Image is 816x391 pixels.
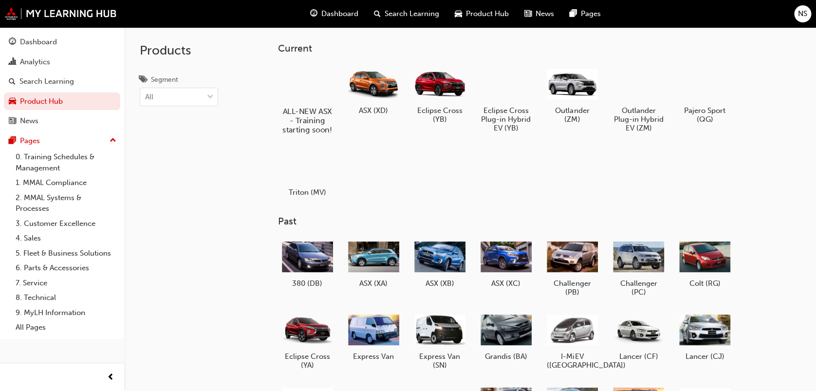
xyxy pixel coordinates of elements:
[477,308,535,365] a: Grandis (BA)
[12,231,120,246] a: 4. Sales
[145,92,153,103] div: All
[562,4,609,24] a: pages-iconPages
[675,62,734,127] a: Pajero Sport (QG)
[12,246,120,261] a: 5. Fleet & Business Solutions
[344,235,403,292] a: ASX (XA)
[302,4,366,24] a: guage-iconDashboard
[679,279,730,288] h5: Colt (RG)
[12,276,120,291] a: 7. Service
[613,106,664,132] h5: Outlander Plug-in Hybrid EV (ZM)
[481,352,532,361] h5: Grandis (BA)
[282,279,333,288] h5: 380 (DB)
[9,137,16,146] span: pages-icon
[481,279,532,288] h5: ASX (XC)
[4,53,120,71] a: Analytics
[9,38,16,47] span: guage-icon
[477,62,535,136] a: Eclipse Cross Plug-in Hybrid EV (YB)
[310,8,317,20] span: guage-icon
[524,8,532,20] span: news-icon
[344,308,403,365] a: Express Van
[447,4,517,24] a: car-iconProduct Hub
[5,7,117,20] img: mmal
[12,216,120,231] a: 3. Customer Excellence
[140,43,218,58] h2: Products
[547,352,598,370] h5: I-MiEV ([GEOGRAPHIC_DATA])
[543,235,601,300] a: Challenger (PB)
[4,31,120,132] button: DashboardAnalyticsSearch LearningProduct HubNews
[282,188,333,197] h5: Triton (MV)
[536,8,554,19] span: News
[543,308,601,373] a: I-MiEV ([GEOGRAPHIC_DATA])
[581,8,601,19] span: Pages
[675,308,734,365] a: Lancer (CJ)
[414,352,465,370] h5: Express Van (SN)
[348,106,399,115] h5: ASX (XD)
[20,135,40,147] div: Pages
[4,132,120,150] button: Pages
[609,62,668,136] a: Outlander Plug-in Hybrid EV (ZM)
[609,235,668,300] a: Challenger (PC)
[12,190,120,216] a: 2. MMAL Systems & Processes
[609,308,668,365] a: Lancer (CF)
[414,106,465,124] h5: Eclipse Cross (YB)
[348,279,399,288] h5: ASX (XA)
[12,175,120,190] a: 1. MMAL Compliance
[278,144,336,200] a: Triton (MV)
[410,308,469,373] a: Express Van (SN)
[547,279,598,297] h5: Challenger (PB)
[12,290,120,305] a: 8. Technical
[278,62,336,136] a: ALL-NEW ASX - Training starting soon!
[517,4,562,24] a: news-iconNews
[613,352,664,361] h5: Lancer (CF)
[278,308,336,373] a: Eclipse Cross (YA)
[455,8,462,20] span: car-icon
[12,305,120,320] a: 9. MyLH Information
[9,58,16,67] span: chart-icon
[794,5,811,22] button: NS
[20,56,50,68] div: Analytics
[570,8,577,20] span: pages-icon
[20,115,38,127] div: News
[410,62,469,127] a: Eclipse Cross (YB)
[12,149,120,175] a: 0. Training Schedules & Management
[207,91,214,104] span: down-icon
[321,8,358,19] span: Dashboard
[374,8,381,20] span: search-icon
[481,106,532,132] h5: Eclipse Cross Plug-in Hybrid EV (YB)
[151,75,178,85] div: Segment
[414,279,465,288] h5: ASX (XB)
[9,77,16,86] span: search-icon
[348,352,399,361] h5: Express Van
[12,320,120,335] a: All Pages
[798,8,807,19] span: NS
[278,216,800,227] h3: Past
[12,261,120,276] a: 6. Parts & Accessories
[679,106,730,124] h5: Pajero Sport (QG)
[675,235,734,292] a: Colt (RG)
[4,33,120,51] a: Dashboard
[679,352,730,361] h5: Lancer (CJ)
[410,235,469,292] a: ASX (XB)
[107,372,114,384] span: prev-icon
[613,279,664,297] h5: Challenger (PC)
[20,37,57,48] div: Dashboard
[477,235,535,292] a: ASX (XC)
[280,107,334,134] h5: ALL-NEW ASX - Training starting soon!
[547,106,598,124] h5: Outlander (ZM)
[385,8,439,19] span: Search Learning
[466,8,509,19] span: Product Hub
[278,43,800,54] h3: Current
[543,62,601,127] a: Outlander (ZM)
[4,93,120,111] a: Product Hub
[344,62,403,118] a: ASX (XD)
[4,73,120,91] a: Search Learning
[278,235,336,292] a: 380 (DB)
[140,76,147,85] span: tags-icon
[9,97,16,106] span: car-icon
[366,4,447,24] a: search-iconSearch Learning
[110,134,116,147] span: up-icon
[19,76,74,87] div: Search Learning
[282,352,333,370] h5: Eclipse Cross (YA)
